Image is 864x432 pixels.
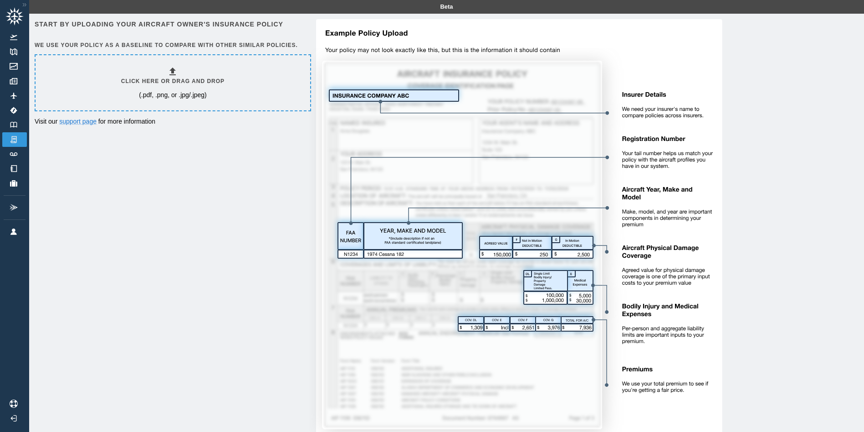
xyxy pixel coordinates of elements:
h6: Start by uploading your aircraft owner's insurance policy [35,19,309,29]
p: Visit our for more information [35,117,309,126]
p: (.pdf, .png, or .jpg/.jpeg) [139,90,207,99]
h6: Click here or drag and drop [121,77,225,86]
h6: We use your policy as a baseline to compare with other similar policies. [35,41,309,50]
a: support page [59,118,97,125]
